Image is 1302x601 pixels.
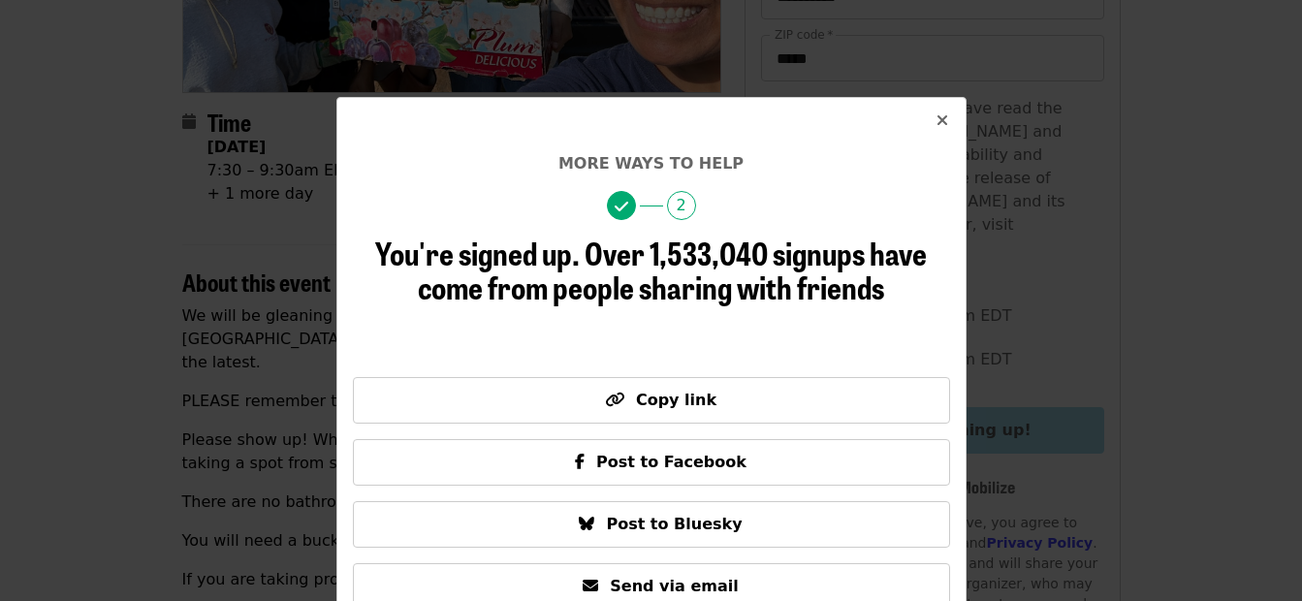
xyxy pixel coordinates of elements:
button: Post to Facebook [353,439,950,486]
button: Copy link [353,377,950,424]
span: Copy link [636,391,716,409]
span: Send via email [610,577,738,595]
button: Post to Bluesky [353,501,950,548]
span: Post to Facebook [596,453,746,471]
i: times icon [937,111,948,130]
i: bluesky icon [579,515,594,533]
i: envelope icon [583,577,598,595]
span: More ways to help [558,154,744,173]
span: Over 1,533,040 signups have come from people sharing with friends [418,230,927,309]
span: Post to Bluesky [606,515,742,533]
span: 2 [667,191,696,220]
i: check icon [615,198,628,216]
i: link icon [605,391,624,409]
button: Close [919,98,966,144]
span: You're signed up. [375,230,580,275]
i: facebook-f icon [575,453,585,471]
